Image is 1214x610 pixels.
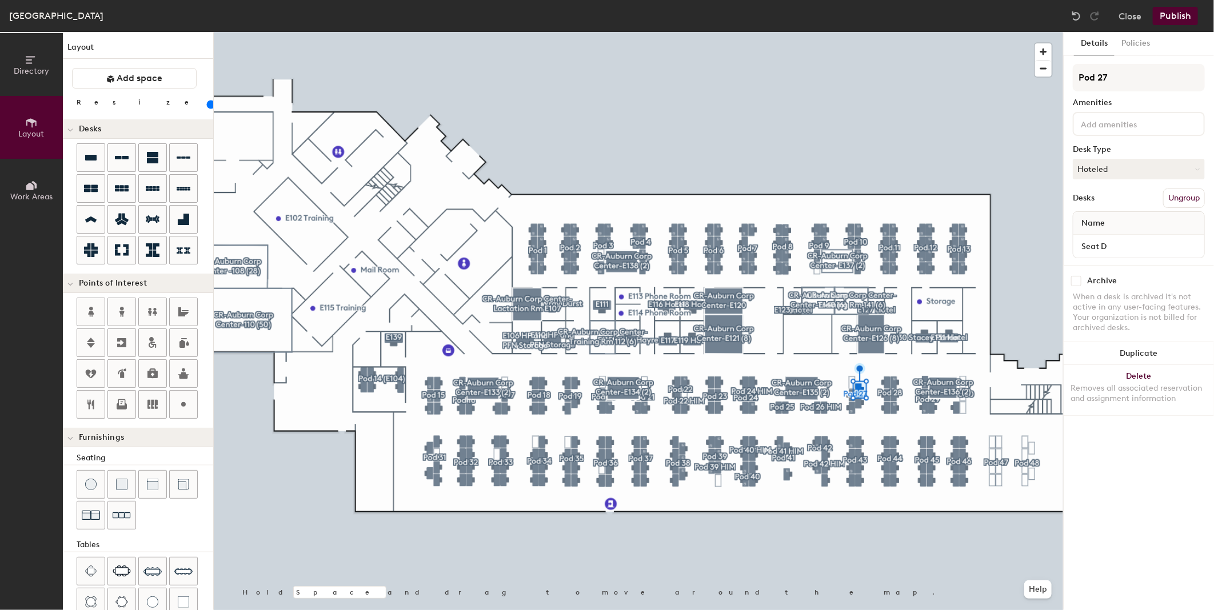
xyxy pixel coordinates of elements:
button: DeleteRemoves all associated reservation and assignment information [1064,365,1214,415]
button: Publish [1153,7,1198,25]
button: Stool [77,470,105,499]
img: Ten seat table [174,562,193,580]
img: Redo [1089,10,1100,22]
div: Desk Type [1073,145,1205,154]
div: [GEOGRAPHIC_DATA] [9,9,103,23]
img: Couch (x3) [113,507,131,524]
span: Layout [19,129,45,139]
span: Points of Interest [79,279,147,288]
button: Couch (x3) [107,501,136,529]
button: Couch (middle) [138,470,167,499]
img: Table (round) [147,596,158,608]
div: Archive [1087,276,1117,286]
button: Duplicate [1064,342,1214,365]
img: Four seat table [85,565,97,577]
div: Desks [1073,194,1095,203]
img: Cushion [116,479,127,490]
button: Couch (x2) [77,501,105,529]
span: Furnishings [79,433,124,442]
img: Stool [85,479,97,490]
h1: Layout [63,41,213,59]
div: Tables [77,539,213,551]
img: Eight seat table [143,562,162,580]
button: Close [1119,7,1141,25]
img: Six seat table [113,565,131,577]
div: Removes all associated reservation and assignment information [1071,383,1207,404]
button: Four seat table [77,557,105,585]
div: Amenities [1073,98,1205,107]
span: Desks [79,125,101,134]
span: Add space [117,73,163,84]
button: Ten seat table [169,557,198,585]
span: Work Areas [10,192,53,202]
img: Couch (x2) [82,506,100,524]
button: Ungroup [1163,188,1205,208]
button: Policies [1115,32,1157,55]
img: Couch (middle) [147,479,158,490]
span: Name [1076,213,1111,234]
button: Add space [72,68,197,89]
button: Six seat table [107,557,136,585]
button: Hoteled [1073,159,1205,179]
img: Undo [1071,10,1082,22]
img: Four seat round table [85,596,97,608]
span: Directory [14,66,49,76]
button: Cushion [107,470,136,499]
button: Help [1024,580,1052,599]
input: Unnamed desk [1076,238,1202,254]
img: Couch (corner) [178,479,189,490]
img: Six seat round table [115,596,128,608]
button: Details [1074,32,1115,55]
div: Seating [77,452,213,464]
img: Table (1x1) [178,596,189,608]
div: When a desk is archived it's not active in any user-facing features. Your organization is not bil... [1073,292,1205,333]
div: Resize [77,98,203,107]
button: Eight seat table [138,557,167,585]
input: Add amenities [1079,117,1181,130]
button: Couch (corner) [169,470,198,499]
